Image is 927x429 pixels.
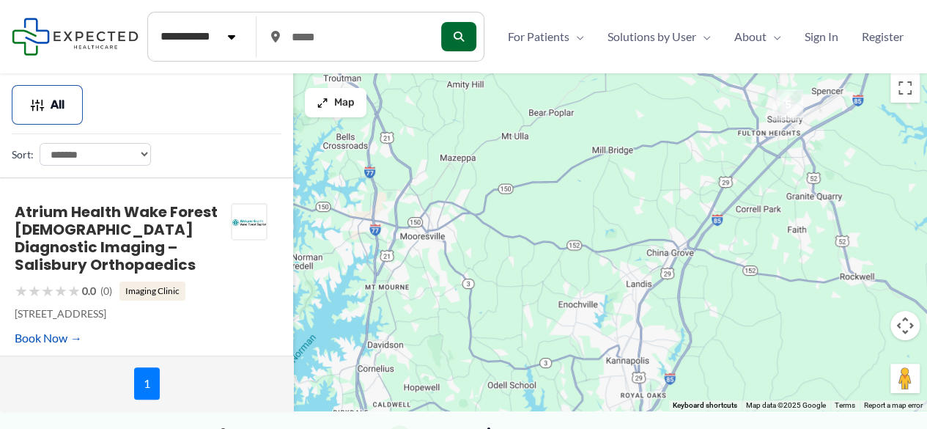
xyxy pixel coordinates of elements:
[734,26,767,48] span: About
[100,282,112,301] span: (0)
[596,26,723,48] a: Solutions by UserMenu Toggle
[15,304,231,323] p: [STREET_ADDRESS]
[569,26,584,48] span: Menu Toggle
[15,202,218,275] a: Atrium Health Wake Forest [DEMOGRAPHIC_DATA] Diagnostic Imaging – Salisbury Orthopaedics
[746,401,826,409] span: Map data ©2025 Google
[119,282,185,301] span: Imaging Clinic
[508,26,569,48] span: For Patients
[12,145,34,164] label: Sort:
[673,400,737,411] button: Keyboard shortcuts
[28,277,41,304] span: ★
[850,26,915,48] a: Register
[82,282,96,301] span: 0.0
[890,73,920,103] button: Toggle fullscreen view
[134,367,160,400] span: 1
[862,26,904,48] span: Register
[496,26,596,48] a: For PatientsMenu Toggle
[30,98,45,112] img: Filter
[12,85,83,125] button: All
[835,401,855,409] a: Terms
[864,401,923,409] a: Report a map error
[805,26,838,48] span: Sign In
[317,97,328,109] img: Maximize
[232,204,267,241] img: Atrium Health Wake Forest Baptist Diagnostic Imaging – Salisbury Orthopaedics
[15,327,82,349] a: Book Now
[696,26,711,48] span: Menu Toggle
[793,26,850,48] a: Sign In
[772,89,803,120] div: 5
[890,364,920,393] button: Drag Pegman onto the map to open Street View
[334,97,355,109] span: Map
[51,100,64,110] span: All
[890,311,920,340] button: Map camera controls
[54,277,67,304] span: ★
[12,18,139,55] img: Expected Healthcare Logo - side, dark font, small
[67,277,81,304] span: ★
[41,277,54,304] span: ★
[15,277,28,304] span: ★
[305,88,366,117] button: Map
[607,26,696,48] span: Solutions by User
[723,26,793,48] a: AboutMenu Toggle
[767,26,781,48] span: Menu Toggle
